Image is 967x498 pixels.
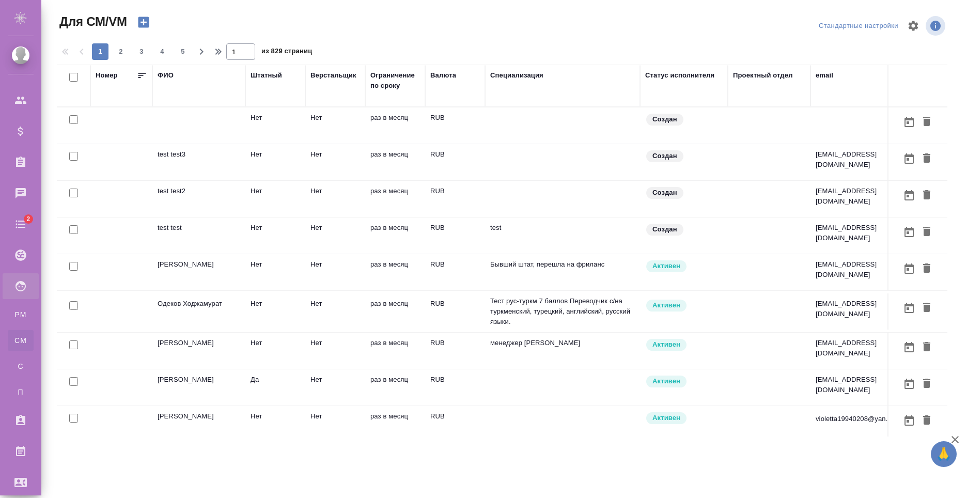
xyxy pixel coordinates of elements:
td: test test2 [152,181,245,217]
span: из 829 страниц [261,45,312,60]
button: Удалить [918,299,935,318]
div: Верстальщик [310,70,356,81]
p: Активен [652,339,680,350]
div: Ограничение по сроку [370,70,420,91]
button: Открыть календарь загрузки [900,299,918,318]
button: Удалить [918,259,935,278]
div: split button [816,18,901,34]
td: раз в месяц [365,144,425,180]
div: Проектный отдел [733,70,793,81]
button: Открыть календарь загрузки [900,375,918,394]
button: Открыть календарь загрузки [900,338,918,357]
div: ФИО [158,70,174,81]
td: Нет [245,333,305,369]
td: Нет [305,217,365,254]
p: [EMAIL_ADDRESS][DOMAIN_NAME] [816,259,893,280]
td: Нет [305,107,365,144]
p: Активен [652,300,680,310]
p: Активен [652,261,680,271]
span: CM [13,335,28,346]
span: Посмотреть информацию [926,16,947,36]
span: 4 [154,46,170,57]
p: менеджер [PERSON_NAME] [490,338,635,348]
div: Специализация [490,70,543,81]
p: test [490,223,635,233]
td: раз в месяц [365,369,425,406]
td: test test [152,217,245,254]
p: [EMAIL_ADDRESS][DOMAIN_NAME] [816,299,893,319]
button: 2 [113,43,129,60]
td: Да [245,369,305,406]
button: Открыть календарь загрузки [900,411,918,430]
div: Рядовой исполнитель: назначай с учетом рейтинга [645,259,723,273]
td: раз в месяц [365,254,425,290]
td: раз в месяц [365,406,425,442]
span: П [13,387,28,397]
a: П [8,382,34,402]
td: Нет [245,406,305,442]
td: раз в месяц [365,293,425,330]
p: Создан [652,188,677,198]
td: Нет [305,293,365,330]
td: [PERSON_NAME] [152,369,245,406]
a: PM [8,304,34,325]
button: Открыть календарь загрузки [900,223,918,242]
p: Тест рус-туркм 7 баллов Переводчик с/на туркменский, турецкий, английский, русский языки. [490,296,635,327]
p: Создан [652,114,677,125]
button: Удалить [918,149,935,168]
td: RUB [425,333,485,369]
p: Создан [652,224,677,235]
button: 4 [154,43,170,60]
td: RUB [425,254,485,290]
td: [PERSON_NAME] [152,333,245,369]
p: Создан [652,151,677,161]
div: email [816,70,833,81]
div: Валюта [430,70,456,81]
td: RUB [425,181,485,217]
button: Открыть календарь загрузки [900,259,918,278]
span: 5 [175,46,191,57]
td: Нет [245,144,305,180]
div: Номер [96,70,118,81]
td: Нет [245,217,305,254]
span: С [13,361,28,371]
button: Удалить [918,113,935,132]
span: Для СМ/VM [57,13,127,30]
p: [EMAIL_ADDRESS][DOMAIN_NAME] [816,223,893,243]
p: [EMAIL_ADDRESS][DOMAIN_NAME] [816,375,893,395]
span: 3 [133,46,150,57]
td: Нет [245,254,305,290]
div: Штатный [251,70,282,81]
p: Активен [652,413,680,423]
button: Удалить [918,223,935,242]
button: 5 [175,43,191,60]
td: Нет [305,369,365,406]
td: Нет [305,333,365,369]
td: RUB [425,293,485,330]
td: [PERSON_NAME] [152,254,245,290]
p: violetta19940208@yan... [816,414,892,424]
td: RUB [425,369,485,406]
p: Бывший штат, перешла на фриланс [490,259,635,270]
td: Нет [305,181,365,217]
span: Настроить таблицу [901,13,926,38]
div: Рядовой исполнитель: назначай с учетом рейтинга [645,338,723,352]
td: раз в месяц [365,107,425,144]
a: 2 [3,211,39,237]
button: Создать [131,13,156,31]
td: Нет [245,107,305,144]
div: Статус исполнителя [645,70,714,81]
td: Нет [305,406,365,442]
div: Рядовой исполнитель: назначай с учетом рейтинга [645,411,723,425]
button: Удалить [918,411,935,430]
span: 2 [113,46,129,57]
button: Удалить [918,338,935,357]
td: [PERSON_NAME] [152,406,245,442]
span: 🙏 [935,443,953,465]
td: раз в месяц [365,181,425,217]
button: 3 [133,43,150,60]
td: Нет [245,181,305,217]
button: Открыть календарь загрузки [900,186,918,205]
td: Нет [305,144,365,180]
button: Открыть календарь загрузки [900,149,918,168]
